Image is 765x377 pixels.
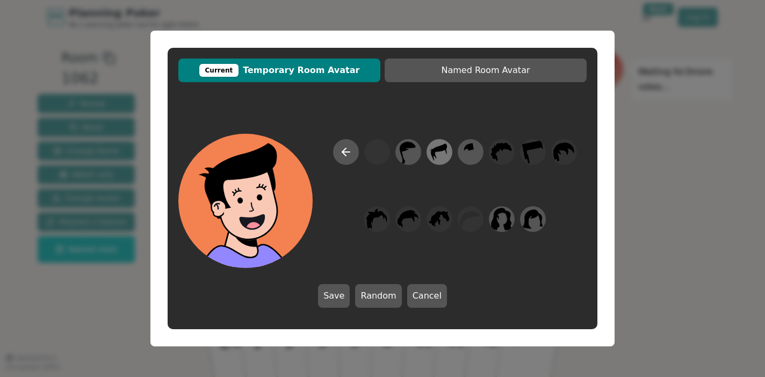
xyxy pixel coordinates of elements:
[355,284,401,308] button: Random
[407,284,447,308] button: Cancel
[199,64,239,77] div: Current
[385,59,587,82] button: Named Room Avatar
[390,64,581,77] span: Named Room Avatar
[318,284,350,308] button: Save
[184,64,375,77] span: Temporary Room Avatar
[178,59,380,82] button: CurrentTemporary Room Avatar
